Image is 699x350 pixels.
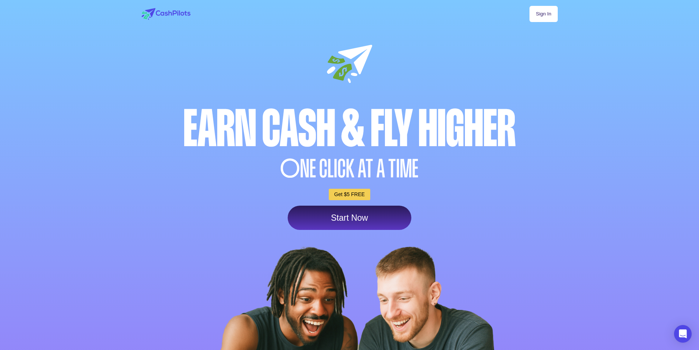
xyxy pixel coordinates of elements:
a: Start Now [288,206,411,230]
a: Get $5 FREE [329,189,370,200]
a: Sign In [529,6,557,22]
div: Open Intercom Messenger [674,325,692,343]
div: Earn Cash & Fly higher [140,103,560,154]
span: O [280,156,300,181]
div: NE CLICK AT A TIME [140,156,560,181]
img: logo [142,8,190,20]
